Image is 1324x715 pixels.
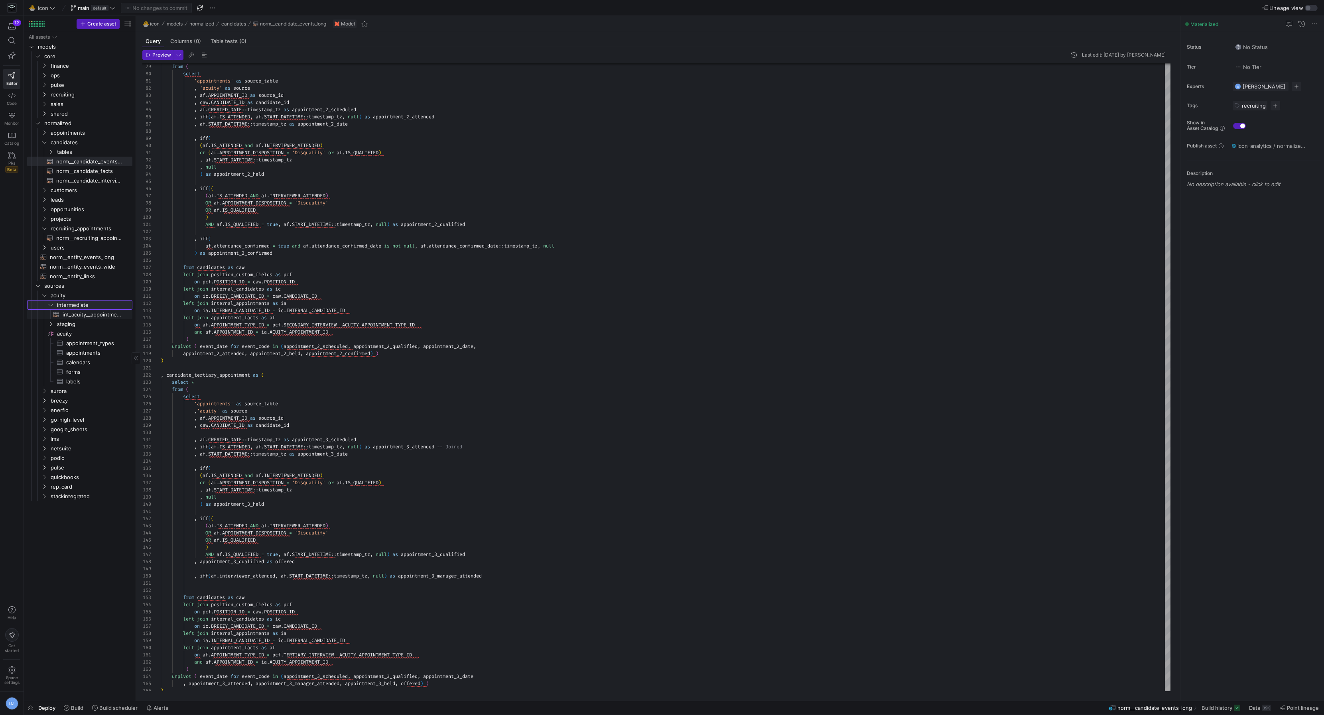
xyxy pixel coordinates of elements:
[27,233,132,243] div: Press SPACE to select this row.
[78,5,89,11] span: main
[1235,44,1268,50] span: No Status
[142,84,151,92] div: 82
[335,22,339,26] img: undefined
[205,192,208,199] span: (
[1187,171,1321,176] p: Description
[27,338,132,348] a: appointment_types​​​​​​​​​
[29,34,50,40] div: All assets
[27,396,132,405] div: Press SPACE to select this row.
[1269,5,1303,11] span: Lineage view
[3,19,20,33] button: 12
[244,142,253,149] span: and
[205,164,217,170] span: null
[200,92,205,98] span: af
[44,52,131,61] span: core
[186,63,189,70] span: (
[211,157,214,163] span: .
[217,192,247,199] span: IS_ATTENDED
[247,99,253,106] span: as
[1230,141,1310,151] button: icon_analytics / normalized / NORM__CANDIDATE_EVENTS_LONG
[1187,64,1227,70] span: Tier
[1187,84,1227,89] span: Experts
[142,135,151,142] div: 89
[38,5,48,11] span: icon
[286,149,289,156] span: =
[200,114,208,120] span: iff
[244,78,278,84] span: source_table
[208,121,247,127] span: START_DATETIME
[66,339,123,348] span: appointment_types​​​​​​​​​
[211,149,217,156] span: af
[194,121,197,127] span: ,
[1235,83,1241,90] div: DZ
[57,147,131,157] span: tables
[214,192,217,199] span: .
[208,142,211,149] span: .
[51,291,131,300] span: acuity
[4,675,20,685] span: Space settings
[27,3,57,13] button: 🐣icon
[142,120,151,128] div: 87
[165,19,185,29] button: models
[1235,64,1241,70] img: No tier
[27,166,132,176] a: norm__candidate_facts​​​​​​​​​​
[27,377,132,386] a: labels​​​​​​​​​
[51,186,131,195] span: customers
[27,357,132,367] a: calendars​​​​​​​​​
[208,106,242,113] span: CREATED_DATE
[208,114,211,120] span: (
[44,119,131,128] span: normalized
[27,310,132,319] a: int_acuity__appointments​​​​​​​​​​
[51,473,131,482] span: quickbooks
[250,114,253,120] span: ,
[4,141,19,145] span: Catalog
[142,92,151,99] div: 83
[251,19,328,29] button: norm__candidate_events_long
[1235,64,1261,70] span: No Tier
[27,61,132,71] div: Press SPACE to select this row.
[200,121,205,127] span: af
[143,21,148,27] span: 🐣
[303,114,309,120] span: ::
[27,176,132,185] div: Press SPACE to select this row.
[194,185,197,192] span: ,
[3,129,20,149] a: Catalog
[27,137,132,147] div: Press SPACE to select this row.
[200,157,203,163] span: ,
[27,128,132,137] div: Press SPACE to select this row.
[250,192,258,199] span: AND
[56,176,123,185] span: norm__candidate_interviews​​​​​​​​​​
[289,200,292,206] span: =
[154,705,168,711] span: Alerts
[142,178,151,185] div: 95
[142,50,174,60] button: Preview
[345,149,378,156] span: IS_QUALIFIED
[27,99,132,109] div: Press SPACE to select this row.
[51,415,131,424] span: go_high_level
[3,603,20,623] button: Help
[27,71,132,80] div: Press SPACE to select this row.
[142,106,151,113] div: 85
[51,100,131,109] span: sales
[200,185,208,192] span: iff
[51,425,131,434] span: google_sheets
[211,39,246,44] span: Table tests
[51,224,131,233] span: recruiting_appointments
[211,114,217,120] span: af
[143,701,172,715] button: Alerts
[309,114,342,120] span: timestamp_tz
[217,114,219,120] span: .
[27,348,132,357] a: appointments​​​​​​​​​
[194,39,201,44] span: (0)
[142,185,151,192] div: 96
[27,80,132,90] div: Press SPACE to select this row.
[189,21,214,27] span: normalized
[1187,181,1321,187] p: No description available - click to edit
[258,92,284,98] span: source_id
[200,106,205,113] span: af
[183,71,200,77] span: select
[50,253,123,262] span: norm__entity_events_long​​​​​​​​​​
[256,142,261,149] span: af
[187,19,216,29] button: normalized
[205,121,208,127] span: .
